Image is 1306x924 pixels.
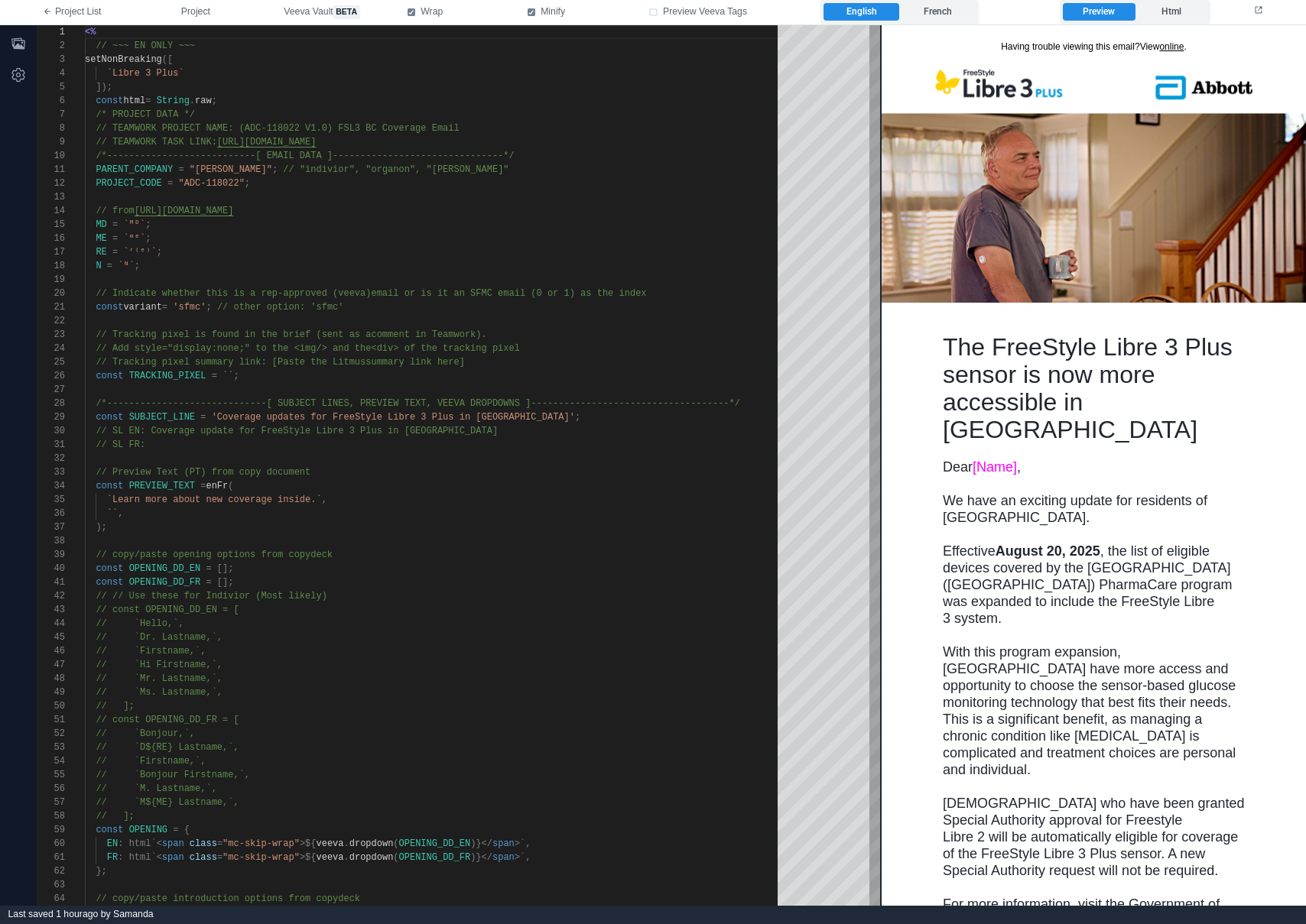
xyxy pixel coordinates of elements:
span: ; [233,371,239,381]
span: raw [195,96,212,106]
div: 16 [37,232,65,245]
span: ME [96,233,106,244]
span: = [178,164,184,175]
span: ; [206,302,211,313]
div: 40 [37,562,65,575]
div: 61 [37,851,65,864]
span: String [157,96,190,106]
span: // Preview Text (PT) from copy document [96,467,310,478]
span: = [112,247,118,258]
span: `Libre 3 Plus` [107,68,184,79]
span: ------------------------*/ [371,151,514,161]
div: 25 [37,355,65,369]
span: { [184,825,190,835]
span: summary link here] [365,357,465,368]
span: PARENT_COMPANY [96,164,173,175]
label: French [900,3,976,21]
span: // `Hi Firstname,`, [96,660,223,670]
span: ' [570,412,575,423]
div: 14 [37,204,65,218]
div: 19 [37,273,65,287]
div: 56 [37,782,65,796]
label: Html [1135,3,1207,21]
span: Wrap [421,5,443,19]
span: ]); [96,82,112,92]
div: 15 [37,218,65,232]
span: [URL][DOMAIN_NAME] [135,206,234,216]
div: 63 [37,878,65,892]
span: setNonBreaking [85,54,162,65]
span: TRACKING_PIXEL [129,371,206,381]
span: OPENING [129,825,167,835]
span: EN [107,838,118,849]
div: 50 [37,699,65,713]
span: // ]; [96,811,134,822]
div: 37 [37,520,65,534]
span: ; [145,233,151,244]
div: 44 [37,617,65,631]
span: PREVIEW_TEXT [129,481,195,491]
span: : [118,852,123,863]
span: `ᴺ` [118,261,135,271]
div: 45 [37,631,65,644]
span: )}</ [470,852,492,863]
span: []; [217,577,234,588]
span: N [96,261,101,271]
span: // `Mr. Lastname,`, [96,673,223,684]
span: html`< [129,838,162,849]
div: 52 [37,727,65,741]
span: ; [575,412,580,423]
span: us in [GEOGRAPHIC_DATA] [371,426,498,436]
div: 6 [37,94,65,108]
textarea: Editor content;Press Alt+F1 for Accessibility Options. [85,25,86,39]
span: []; [217,563,234,574]
span: span [492,838,515,849]
span: C Coverage Email [371,123,459,134]
span: ; [212,96,217,106]
span: // const OPENING_DD_EN = [ [96,605,239,615]
div: 17 [37,245,65,259]
img: Abbott [213,35,425,88]
div: 22 [37,314,65,328]
div: 29 [37,410,65,424]
span: : [118,838,123,849]
span: = [145,96,151,106]
span: // SL FR: [96,439,145,450]
span: // Indicate whether this is a rep-approved (veeva) [96,288,371,299]
div: 30 [37,424,65,438]
span: = [217,838,223,849]
span: // ~~~ EN ONLY ~~~ [96,41,195,51]
div: 9 [37,135,65,149]
span: = [162,302,167,313]
span: = [112,219,118,230]
span: "mc-skip-wrap" [223,852,300,863]
span: [URL][DOMAIN_NAME] [217,137,317,148]
div: 51 [37,713,65,727]
span: ( [393,838,398,849]
div: 8 [37,122,65,135]
span: Preview Veeva Tags [663,5,747,19]
div: 48 [37,672,65,686]
div: 54 [37,754,65,768]
div: 39 [37,548,65,562]
span: html [123,96,145,106]
span: RE [96,247,106,258]
div: 42 [37,589,65,603]
div: Dear , We have an exciting update for residents of [GEOGRAPHIC_DATA]. Effective , the list of eli... [61,433,363,921]
span: /* PROJECT DATA */ [96,109,195,120]
span: // `Bonjour Firstname,`, [96,770,250,780]
span: // `Ms. Lastname,`, [96,687,223,698]
span: >${ [300,852,317,863]
div: 11 [37,163,65,177]
span: ; [245,178,250,189]
span: dropdown [349,838,394,849]
span: // other option: 'sfmc' [217,302,344,313]
div: 38 [37,534,65,548]
span: OPENING_DD_FR [129,577,201,588]
div: 33 [37,465,65,479]
span: "ADC-118022" [178,178,244,189]
span: = [200,481,206,491]
div: 20 [37,287,65,300]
